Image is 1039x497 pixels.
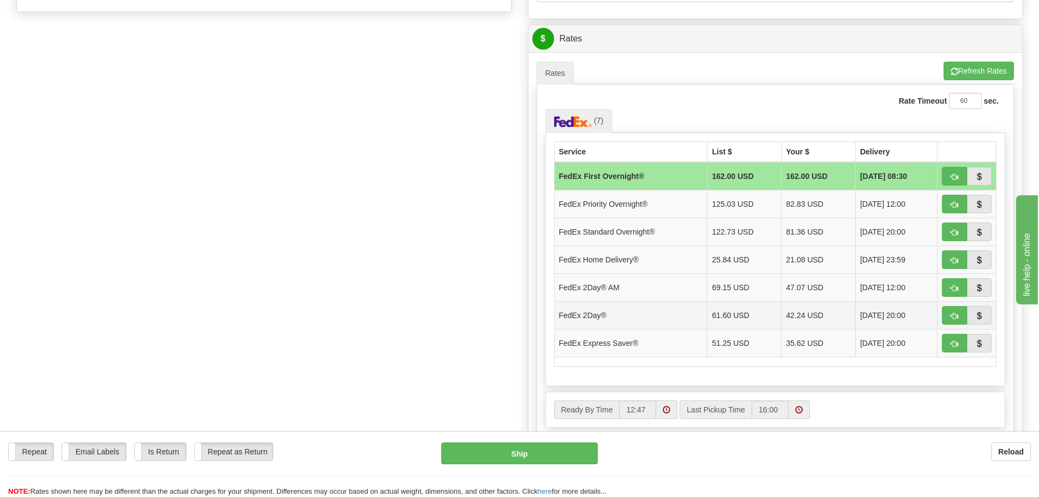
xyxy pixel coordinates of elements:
img: FedEx [554,116,592,127]
td: 51.25 USD [707,329,782,357]
span: [DATE] 08:30 [860,171,907,182]
span: [DATE] 12:00 [860,282,905,293]
b: Reload [998,447,1024,456]
td: FedEx 2Day® [554,301,707,329]
td: 35.62 USD [782,329,856,357]
label: Repeat [9,443,53,460]
span: [DATE] 23:59 [860,254,905,265]
td: 69.15 USD [707,273,782,301]
span: [DATE] 12:00 [860,199,905,209]
td: FedEx Express Saver® [554,329,707,357]
span: [DATE] 20:00 [860,310,905,321]
span: NOTE: [8,487,30,495]
td: 25.84 USD [707,245,782,273]
button: Refresh Rates [944,62,1014,80]
td: FedEx First Overnight® [554,162,707,190]
span: $ [532,28,554,50]
a: Rates [537,62,574,85]
td: FedEx Standard Overnight® [554,218,707,245]
td: 125.03 USD [707,190,782,218]
td: 162.00 USD [782,162,856,190]
a: here [538,487,552,495]
th: Your $ [782,141,856,162]
a: $Rates [532,28,1019,50]
label: Ready By Time [554,400,620,419]
button: Reload [991,442,1031,461]
label: Rate Timeout [899,95,947,106]
th: List $ [707,141,782,162]
span: [DATE] 20:00 [860,226,905,237]
button: Ship [441,442,598,464]
span: [DATE] 20:00 [860,338,905,349]
td: 122.73 USD [707,218,782,245]
th: Service [554,141,707,162]
label: Repeat as Return [195,443,273,460]
td: 47.07 USD [782,273,856,301]
td: 21.08 USD [782,245,856,273]
td: FedEx 2Day® AM [554,273,707,301]
th: Delivery [855,141,937,162]
label: Last Pickup Time [680,400,752,419]
iframe: chat widget [1014,193,1038,304]
td: 82.83 USD [782,190,856,218]
div: live help - online [8,7,101,20]
td: 61.60 USD [707,301,782,329]
td: FedEx Priority Overnight® [554,190,707,218]
td: 162.00 USD [707,162,782,190]
label: Email Labels [62,443,126,460]
td: FedEx Home Delivery® [554,245,707,273]
td: 42.24 USD [782,301,856,329]
label: Is Return [135,443,186,460]
label: sec. [984,95,999,106]
td: 81.36 USD [782,218,856,245]
span: (7) [594,116,603,125]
